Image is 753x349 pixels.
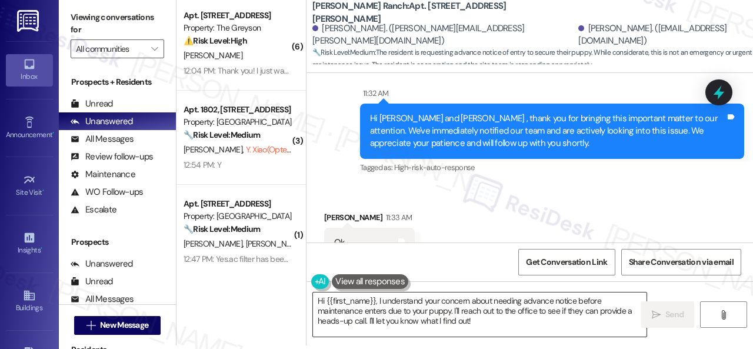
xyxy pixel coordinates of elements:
textarea: Hi {{first_name}}, I understand your concern about needing advance notice before maintenance ente... [313,293,647,337]
span: Y. Xiao (Opted Out) [246,144,309,155]
div: WO Follow-ups [71,186,143,198]
span: [PERSON_NAME] [246,238,305,249]
div: Ok [334,237,345,249]
span: : The resident is requesting advance notice of entry to secure their puppy. While considerate, th... [312,46,753,72]
span: • [41,244,42,252]
div: Prospects + Residents [59,76,176,88]
div: All Messages [71,293,134,305]
button: Send [641,301,694,328]
span: • [42,187,44,195]
span: [PERSON_NAME] [184,238,246,249]
div: Tagged as: [360,159,744,176]
span: New Message [100,319,148,331]
span: Send [665,308,684,321]
div: 11:33 AM [383,211,412,224]
a: Insights • [6,228,53,260]
label: Viewing conversations for [71,8,164,39]
div: Apt. 1802, [STREET_ADDRESS] [184,104,292,116]
span: [PERSON_NAME] [184,50,242,61]
div: Hi [PERSON_NAME] and [PERSON_NAME] , thank you for bringing this important matter to our attentio... [370,112,725,150]
div: Prospects [59,236,176,248]
strong: ⚠️ Risk Level: High [184,35,247,46]
strong: 🔧 Risk Level: Medium [312,48,375,57]
div: Apt. [STREET_ADDRESS] [184,198,292,210]
div: Apt. [STREET_ADDRESS] [184,9,292,22]
div: Property: [GEOGRAPHIC_DATA] [184,116,292,128]
div: Unread [71,275,113,288]
span: [PERSON_NAME] [184,144,246,155]
div: Property: [GEOGRAPHIC_DATA] [184,210,292,222]
span: Get Conversation Link [526,256,607,268]
input: All communities [76,39,145,58]
div: [PERSON_NAME] [324,211,415,228]
div: Escalate [71,204,116,216]
div: [PERSON_NAME]. ([EMAIL_ADDRESS][DOMAIN_NAME]) [578,22,744,48]
span: Share Conversation via email [629,256,734,268]
div: All Messages [71,133,134,145]
div: Unread [71,98,113,110]
div: Unanswered [71,258,133,270]
div: Review follow-ups [71,151,153,163]
strong: 🔧 Risk Level: Medium [184,129,260,140]
div: 11:32 AM [360,87,389,99]
div: Property: The Greyson [184,22,292,34]
i:  [652,310,661,320]
span: High-risk-auto-response [394,162,475,172]
div: 12:54 PM: Y [184,159,221,170]
div: [PERSON_NAME]. ([PERSON_NAME][EMAIL_ADDRESS][PERSON_NAME][DOMAIN_NAME]) [312,22,575,48]
button: Share Conversation via email [621,249,741,275]
span: • [52,129,54,137]
strong: 🔧 Risk Level: Medium [184,224,260,234]
i:  [151,44,158,54]
a: Inbox [6,54,53,86]
div: Maintenance [71,168,135,181]
button: Get Conversation Link [518,249,615,275]
i:  [86,321,95,330]
button: New Message [74,316,161,335]
img: ResiDesk Logo [17,10,41,32]
div: Unanswered [71,115,133,128]
a: Buildings [6,285,53,317]
i:  [719,310,728,320]
a: Site Visit • [6,170,53,202]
